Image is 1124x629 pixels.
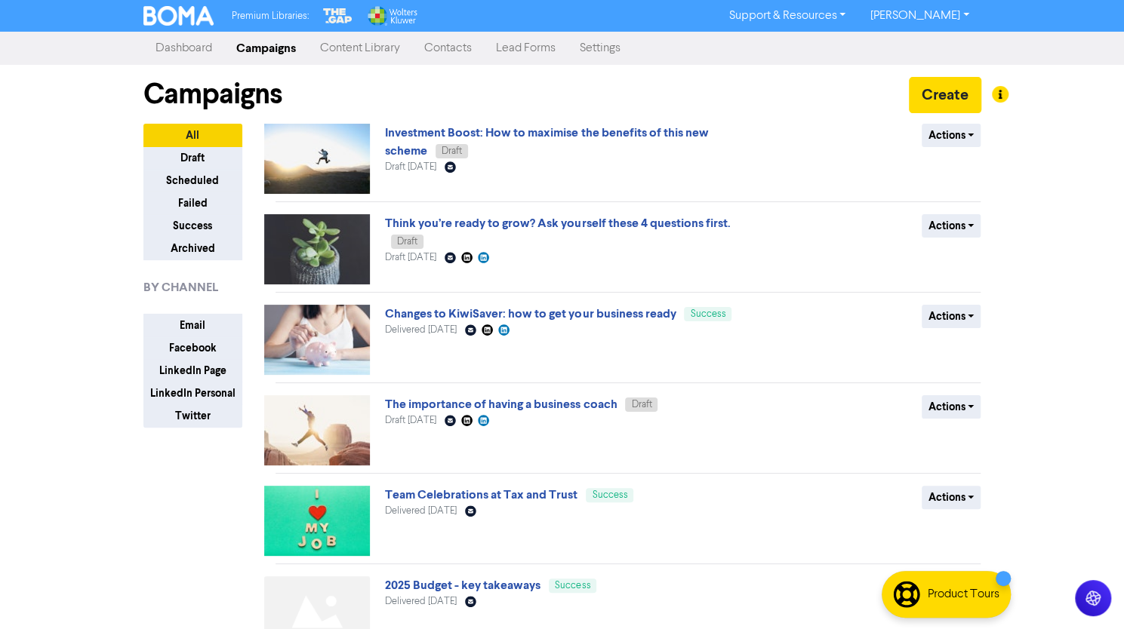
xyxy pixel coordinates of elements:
[385,306,676,321] a: Changes to KiwiSaver: how to get your business ready
[143,278,218,296] span: BY CHANNEL
[143,77,282,112] h1: Campaigns
[385,253,436,262] span: Draft [DATE]
[143,404,242,428] button: Twitter
[143,237,242,260] button: Archived
[922,305,981,328] button: Actions
[397,237,417,247] span: Draft
[922,395,981,419] button: Actions
[922,124,981,147] button: Actions
[385,597,457,606] span: Delivered [DATE]
[716,4,858,28] a: Support & Resources
[568,33,633,63] a: Settings
[264,395,370,465] img: image_1751412825589.jpg
[484,33,568,63] a: Lead Forms
[308,33,412,63] a: Content Library
[366,6,417,26] img: Wolters Kluwer
[555,581,590,591] span: Success
[143,124,242,147] button: All
[143,33,224,63] a: Dashboard
[442,146,462,156] span: Draft
[143,314,242,337] button: Email
[385,578,540,593] a: 2025 Budget - key takeaways
[385,506,457,516] span: Delivered [DATE]
[264,305,370,375] img: image_1753652409923.jpg
[385,416,436,425] span: Draft [DATE]
[143,146,242,170] button: Draft
[264,214,370,284] img: image_1756070407622.jpg
[224,33,308,63] a: Campaigns
[922,214,981,238] button: Actions
[143,192,242,215] button: Failed
[232,11,309,21] span: Premium Libraries:
[143,336,242,360] button: Facebook
[143,169,242,192] button: Scheduled
[385,397,617,412] a: The importance of having a business coach
[858,4,981,28] a: [PERSON_NAME]
[690,309,725,319] span: Success
[922,486,981,509] button: Actions
[321,6,354,26] img: The Gap
[143,214,242,238] button: Success
[631,400,651,410] span: Draft
[264,124,370,194] img: image_1756086811409.jpg
[909,77,981,113] button: Create
[1049,557,1124,629] iframe: Chat Widget
[264,486,370,556] img: image_1750212495439.jpeg
[385,162,436,172] span: Draft [DATE]
[385,216,730,231] a: Think you’re ready to grow? Ask yourself these 4 questions first.
[143,382,242,405] button: LinkedIn Personal
[143,359,242,382] button: LinkedIn Page
[385,325,457,335] span: Delivered [DATE]
[592,490,627,500] span: Success
[385,125,708,158] a: Investment Boost: How to maximise the benefits of this new scheme
[143,6,214,26] img: BOMA Logo
[385,487,577,502] a: Team Celebrations at Tax and Trust
[412,33,484,63] a: Contacts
